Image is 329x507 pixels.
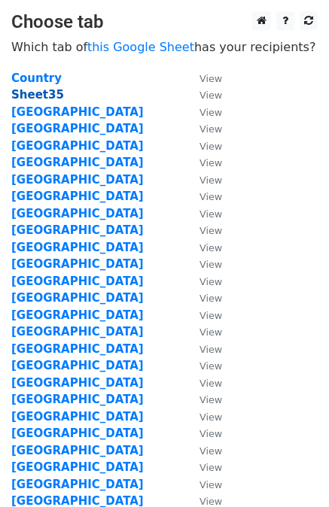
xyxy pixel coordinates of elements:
[11,241,144,254] a: [GEOGRAPHIC_DATA]
[200,157,222,168] small: View
[11,342,144,356] a: [GEOGRAPHIC_DATA]
[11,275,144,288] a: [GEOGRAPHIC_DATA]
[200,496,222,507] small: View
[11,71,62,85] a: Country
[184,359,222,372] a: View
[184,105,222,119] a: View
[184,122,222,135] a: View
[184,478,222,491] a: View
[11,478,144,491] a: [GEOGRAPHIC_DATA]
[184,257,222,271] a: View
[200,360,222,372] small: View
[184,410,222,424] a: View
[184,223,222,237] a: View
[200,123,222,135] small: View
[184,291,222,305] a: View
[11,190,144,203] a: [GEOGRAPHIC_DATA]
[184,88,222,102] a: View
[11,88,64,102] a: Sheet35
[11,39,318,55] p: Which tab of has your recipients?
[200,90,222,101] small: View
[184,71,222,85] a: View
[11,223,144,237] a: [GEOGRAPHIC_DATA]
[11,139,144,153] a: [GEOGRAPHIC_DATA]
[200,462,222,473] small: View
[11,325,144,339] a: [GEOGRAPHIC_DATA]
[184,139,222,153] a: View
[184,342,222,356] a: View
[11,444,144,457] a: [GEOGRAPHIC_DATA]
[200,141,222,152] small: View
[184,427,222,440] a: View
[200,242,222,254] small: View
[200,73,222,84] small: View
[11,122,144,135] a: [GEOGRAPHIC_DATA]
[11,11,318,33] h3: Choose tab
[184,308,222,322] a: View
[11,156,144,169] a: [GEOGRAPHIC_DATA]
[200,208,222,220] small: View
[200,445,222,457] small: View
[200,175,222,186] small: View
[11,410,144,424] a: [GEOGRAPHIC_DATA]
[11,173,144,187] strong: [GEOGRAPHIC_DATA]
[184,376,222,390] a: View
[184,190,222,203] a: View
[200,394,222,405] small: View
[184,173,222,187] a: View
[200,225,222,236] small: View
[184,460,222,474] a: View
[184,207,222,220] a: View
[200,276,222,287] small: View
[200,293,222,304] small: View
[200,344,222,355] small: View
[11,376,144,390] a: [GEOGRAPHIC_DATA]
[184,241,222,254] a: View
[11,291,144,305] a: [GEOGRAPHIC_DATA]
[184,393,222,406] a: View
[87,40,194,54] a: this Google Sheet
[200,107,222,118] small: View
[200,428,222,439] small: View
[11,308,144,322] a: [GEOGRAPHIC_DATA]
[184,444,222,457] a: View
[200,479,222,490] small: View
[11,427,144,440] a: [GEOGRAPHIC_DATA]
[184,275,222,288] a: View
[11,359,144,372] a: [GEOGRAPHIC_DATA]
[200,411,222,423] small: View
[200,191,222,202] small: View
[200,378,222,389] small: View
[200,310,222,321] small: View
[11,105,144,119] a: [GEOGRAPHIC_DATA]
[11,460,144,474] a: [GEOGRAPHIC_DATA]
[254,435,329,507] iframe: Chat Widget
[11,257,144,271] a: [GEOGRAPHIC_DATA]
[184,156,222,169] a: View
[11,393,144,406] strong: [GEOGRAPHIC_DATA]
[200,326,222,338] small: View
[184,325,222,339] a: View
